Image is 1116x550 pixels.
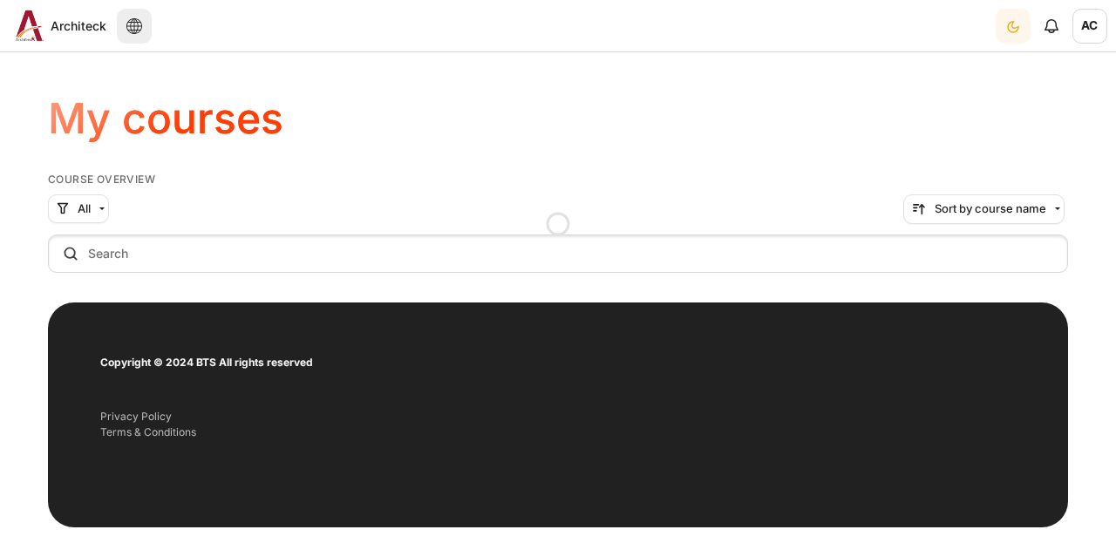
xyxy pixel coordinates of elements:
[9,10,106,41] a: Architeck Architeck
[48,173,1068,187] h5: Course overview
[117,9,152,44] button: Languages
[48,92,283,146] h1: My courses
[48,194,109,224] button: Grouping drop-down menu
[1034,9,1069,44] div: Show notification window with no new notifications
[51,17,106,35] span: Architeck
[1072,9,1107,44] a: User menu
[996,9,1031,44] button: Light Mode Dark Mode
[48,234,1068,273] input: Search
[100,425,196,438] a: Terms & Conditions
[997,8,1029,44] div: Dark Mode
[48,194,1068,276] div: Course overview controls
[903,194,1065,224] button: Sorting drop-down menu
[100,410,172,423] a: Privacy Policy
[78,200,91,218] span: All
[16,10,44,41] img: Architeck
[1072,9,1107,44] span: AC
[100,356,313,369] strong: Copyright © 2024 BTS All rights reserved
[935,200,1046,218] span: Sort by course name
